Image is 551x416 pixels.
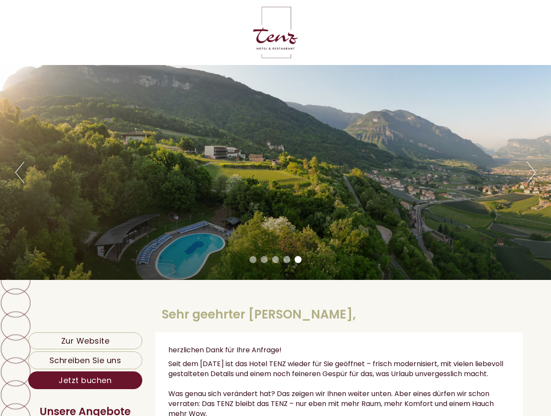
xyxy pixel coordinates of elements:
div: Mittwoch [146,6,196,21]
button: Senden [285,226,342,244]
a: Jetzt buchen [28,371,142,389]
div: Hotel Tenz [13,27,151,34]
button: Next [527,162,536,183]
h1: Sehr geehrter [PERSON_NAME], [162,308,356,322]
p: herzlichen Dank für Ihre Anfrage! [168,345,510,355]
small: 04:26 [13,44,151,50]
a: Schreiben Sie uns [28,351,142,369]
div: Guten Tag, wie können wir Ihnen helfen? [7,25,155,52]
button: Previous [15,162,24,183]
a: Zur Website [28,332,142,350]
